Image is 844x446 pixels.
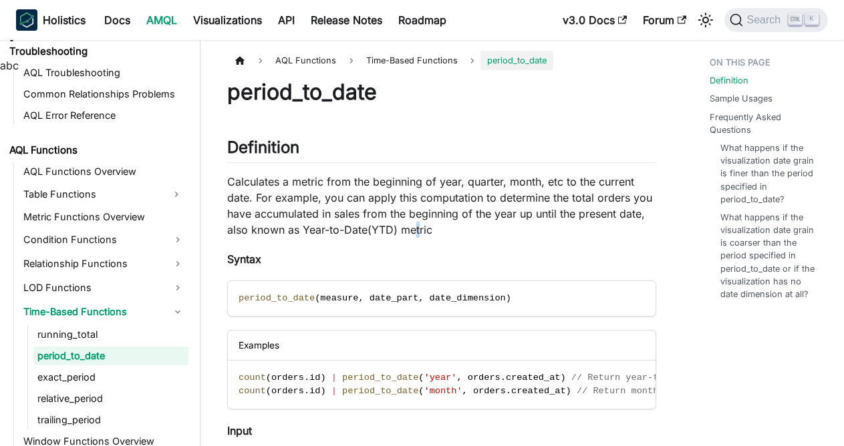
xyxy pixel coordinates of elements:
[266,373,271,383] span: (
[342,386,418,396] span: period_to_date
[331,386,337,396] span: |
[43,12,86,28] b: Holistics
[227,424,252,437] strong: Input
[96,9,138,31] a: Docs
[304,386,309,396] span: .
[19,106,188,125] a: AQL Error Reference
[320,373,325,383] span: )
[724,8,828,32] button: Search (Ctrl+K)
[360,51,464,70] span: Time-Based Functions
[239,373,266,383] span: count
[418,373,424,383] span: (
[424,386,462,396] span: 'month'
[227,252,261,266] strong: Syntax
[710,74,748,87] a: Definition
[271,386,304,396] span: orders
[462,386,468,396] span: ,
[266,386,271,396] span: (
[19,253,188,274] a: Relationship Functions
[320,293,358,303] span: measure
[480,51,553,70] span: period_to_date
[710,92,772,105] a: Sample Usages
[390,9,454,31] a: Roadmap
[303,9,390,31] a: Release Notes
[506,373,561,383] span: created_at
[331,373,337,383] span: |
[635,9,694,31] a: Forum
[239,293,315,303] span: period_to_date
[743,14,789,26] span: Search
[164,184,188,205] button: Expand sidebar category 'Table Functions'
[566,386,571,396] span: )
[342,373,418,383] span: period_to_date
[370,293,418,303] span: date_part
[506,386,511,396] span: .
[228,330,656,361] div: Examples
[19,184,164,205] a: Table Functions
[5,141,188,160] a: AQL Functions
[271,373,304,383] span: orders
[501,373,506,383] span: .
[720,142,817,206] a: What happens if the visualization date grain is finer than the period specified in period_to_date?
[227,79,656,105] h1: period_to_date
[805,13,819,25] kbd: K
[33,411,188,429] a: trailing_period
[19,229,188,250] a: Condition Functions
[309,386,320,396] span: id
[456,373,462,383] span: ,
[418,386,424,396] span: (
[33,368,188,387] a: exact_period
[227,51,656,70] nav: Breadcrumbs
[19,63,188,82] a: AQL Troubleshooting
[269,51,343,70] span: AQL Functions
[270,9,303,31] a: API
[506,293,511,303] span: )
[473,386,506,396] span: orders
[359,293,364,303] span: ,
[138,9,185,31] a: AMQL
[33,389,188,408] a: relative_period
[304,373,309,383] span: .
[227,174,656,238] p: Calculates a metric from the beginning of year, quarter, month, etc to the current date. For exam...
[239,386,266,396] span: count
[315,293,320,303] span: (
[561,373,566,383] span: )
[33,325,188,344] a: running_total
[468,373,501,383] span: orders
[418,293,424,303] span: ,
[424,373,457,383] span: 'year'
[695,9,716,31] button: Switch between dark and light mode (currently light mode)
[19,301,188,322] a: Time-Based Functions
[19,85,188,103] a: Common Relationships Problems
[571,373,762,383] span: // Return year-to-date total orders
[710,111,823,136] a: Frequently Asked Questions
[16,9,37,31] img: Holistics
[5,42,188,61] a: Troubleshooting
[720,211,817,300] a: What happens if the visualization date grain is coarser than the period specified in period_to_da...
[430,293,506,303] span: date_dimension
[320,386,325,396] span: )
[19,162,188,181] a: AQL Functions Overview
[19,208,188,226] a: Metric Functions Overview
[577,386,773,396] span: // Return month-to-date total orders
[511,386,566,396] span: created_at
[16,9,86,31] a: HolisticsHolistics
[19,277,188,298] a: LOD Functions
[227,138,656,163] h2: Definition
[185,9,270,31] a: Visualizations
[227,51,253,70] a: Home page
[309,373,320,383] span: id
[33,347,188,365] a: period_to_date
[555,9,635,31] a: v3.0 Docs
